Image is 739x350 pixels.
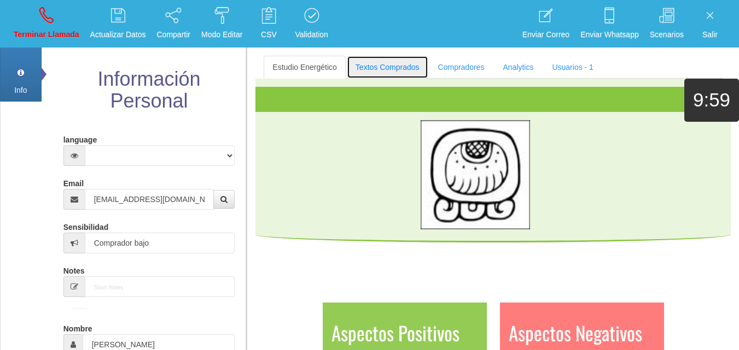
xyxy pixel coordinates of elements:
a: Terminar Llamada [10,3,83,44]
a: Analytics [494,56,542,79]
input: Sensibilidad [85,233,235,253]
a: Enviar Whatsapp [577,3,643,44]
h1: Aspectos Negativos [501,322,664,343]
label: language [63,130,97,145]
a: Actualizar Datos [86,3,150,44]
a: Modo Editar [197,3,246,44]
p: Enviar Correo [522,28,569,41]
a: Validation [291,3,331,44]
a: Enviar Correo [519,3,573,44]
a: Estudio Energético [264,56,346,79]
p: Scenarios [650,28,684,41]
p: Compartir [157,28,190,41]
a: Scenarios [646,3,688,44]
p: CSV [253,28,284,41]
p: Validation [295,28,328,41]
p: Modo Editar [201,28,242,41]
a: Textos Comprados [347,56,428,79]
a: Salir [691,3,729,44]
input: Correo electrónico [85,189,214,210]
label: Sensibilidad [63,218,108,233]
a: Compartir [153,3,194,44]
p: Enviar Whatsapp [580,28,639,41]
p: Terminar Llamada [14,28,79,41]
label: Nombre [63,319,92,334]
h1: Aspectos Positivos [323,322,486,343]
label: Email [63,174,84,189]
a: Compradores [429,56,493,79]
p: Actualizar Datos [90,28,146,41]
h2: Información Personal [61,68,238,111]
input: Short-Notes [85,276,235,297]
label: Notes [63,262,85,276]
h1: 9:59 [684,90,739,111]
a: Usuarios - 1 [543,56,602,79]
p: Salir [695,28,725,41]
a: CSV [249,3,288,44]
